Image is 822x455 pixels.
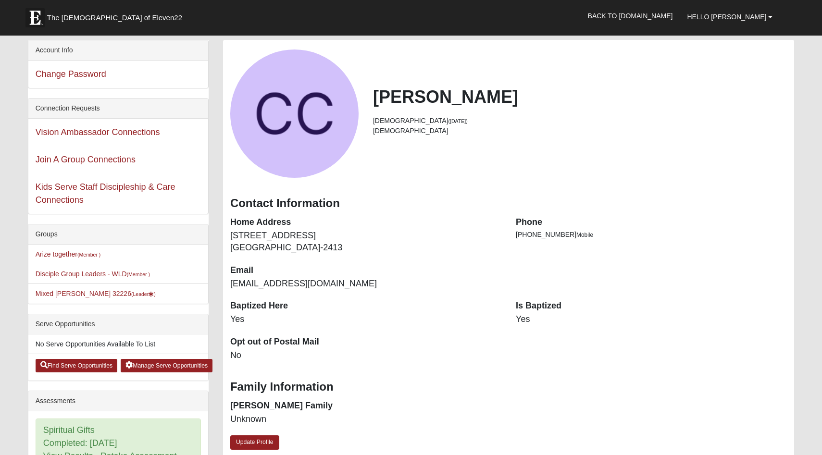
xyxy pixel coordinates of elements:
dt: Is Baptized [516,300,787,312]
a: View Fullsize Photo [230,49,359,178]
img: Eleven22 logo [25,8,45,27]
a: Kids Serve Staff Discipleship & Care Connections [36,182,175,205]
div: Groups [28,224,208,245]
h3: Family Information [230,380,787,394]
small: (Leader ) [131,291,156,297]
a: The [DEMOGRAPHIC_DATA] of Eleven22 [21,3,213,27]
dd: No [230,349,501,362]
a: Hello [PERSON_NAME] [680,5,780,29]
a: Mixed [PERSON_NAME] 32226(Leader) [36,290,156,297]
small: ([DATE]) [448,118,468,124]
a: Join A Group Connections [36,155,136,164]
dd: Yes [230,313,501,326]
div: Assessments [28,391,208,411]
dd: Unknown [230,413,501,426]
a: Arize together(Member ) [36,250,101,258]
small: (Member ) [127,271,150,277]
li: [DEMOGRAPHIC_DATA] [373,116,787,126]
li: No Serve Opportunities Available To List [28,334,208,354]
a: Change Password [36,69,106,79]
dd: Yes [516,313,787,326]
span: The [DEMOGRAPHIC_DATA] of Eleven22 [47,13,182,23]
a: Manage Serve Opportunities [121,359,212,372]
dd: [STREET_ADDRESS] [GEOGRAPHIC_DATA]-2413 [230,230,501,254]
li: [PHONE_NUMBER] [516,230,787,240]
h2: [PERSON_NAME] [373,86,787,107]
span: Hello [PERSON_NAME] [687,13,766,21]
span: Mobile [576,232,593,238]
h3: Contact Information [230,197,787,210]
a: Update Profile [230,435,279,449]
dd: [EMAIL_ADDRESS][DOMAIN_NAME] [230,278,501,290]
dt: [PERSON_NAME] Family [230,400,501,412]
dt: Home Address [230,216,501,229]
a: Back to [DOMAIN_NAME] [581,4,680,28]
a: Disciple Group Leaders - WLD(Member ) [36,270,150,278]
dt: Email [230,264,501,277]
dt: Opt out of Postal Mail [230,336,501,348]
a: Find Serve Opportunities [36,359,118,372]
small: (Member ) [77,252,100,258]
li: [DEMOGRAPHIC_DATA] [373,126,787,136]
a: Vision Ambassador Connections [36,127,160,137]
div: Account Info [28,40,208,61]
dt: Phone [516,216,787,229]
dt: Baptized Here [230,300,501,312]
div: Serve Opportunities [28,314,208,334]
div: Connection Requests [28,98,208,119]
